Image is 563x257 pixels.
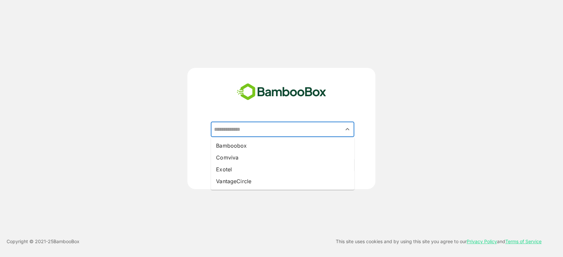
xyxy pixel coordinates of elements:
p: Copyright © 2021- 25 BambooBox [7,238,79,245]
img: bamboobox [233,81,330,103]
li: VantageCircle [211,175,354,187]
a: Privacy Policy [467,239,497,244]
button: Close [343,125,352,134]
a: Terms of Service [505,239,542,244]
li: Comviva [211,152,354,163]
li: Bamboobox [211,140,354,152]
p: This site uses cookies and by using this site you agree to our and [336,238,542,245]
li: Exotel [211,163,354,175]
